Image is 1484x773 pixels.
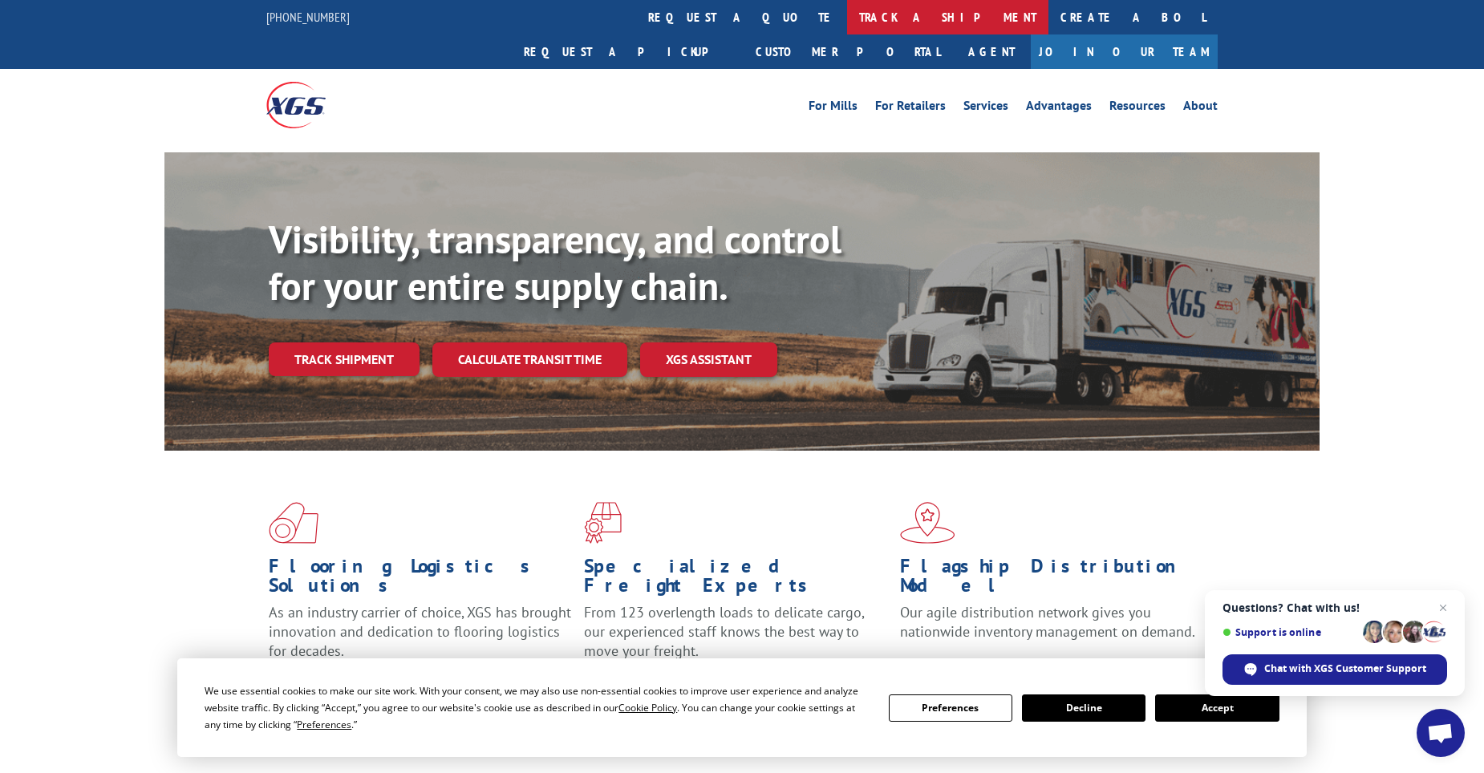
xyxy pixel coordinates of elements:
[952,34,1031,69] a: Agent
[584,556,887,603] h1: Specialized Freight Experts
[618,701,677,714] span: Cookie Policy
[1222,626,1357,638] span: Support is online
[584,502,622,544] img: xgs-icon-focused-on-flooring-red
[297,718,351,731] span: Preferences
[900,603,1195,641] span: Our agile distribution network gives you nationwide inventory management on demand.
[640,342,777,377] a: XGS ASSISTANT
[1109,99,1166,117] a: Resources
[900,556,1203,603] h1: Flagship Distribution Model
[584,603,887,674] p: From 123 overlength loads to delicate cargo, our experienced staff knows the best way to move you...
[875,99,946,117] a: For Retailers
[512,34,744,69] a: Request a pickup
[269,214,841,310] b: Visibility, transparency, and control for your entire supply chain.
[269,342,420,376] a: Track shipment
[1417,709,1465,757] div: Open chat
[432,342,627,377] a: Calculate transit time
[900,502,955,544] img: xgs-icon-flagship-distribution-model-red
[1222,654,1447,685] div: Chat with XGS Customer Support
[269,603,571,660] span: As an industry carrier of choice, XGS has brought innovation and dedication to flooring logistics...
[266,9,350,25] a: [PHONE_NUMBER]
[177,658,1307,757] div: Cookie Consent Prompt
[269,556,572,603] h1: Flooring Logistics Solutions
[1022,694,1145,722] button: Decline
[744,34,952,69] a: Customer Portal
[1031,34,1218,69] a: Join Our Team
[1264,662,1426,676] span: Chat with XGS Customer Support
[1222,601,1447,614] span: Questions? Chat with us!
[900,656,1100,674] a: Learn More >
[1183,99,1218,117] a: About
[1026,99,1092,117] a: Advantages
[205,682,869,733] div: We use essential cookies to make our site work. With your consent, we may also use non-essential ...
[889,694,1012,722] button: Preferences
[809,99,858,117] a: For Mills
[963,99,1008,117] a: Services
[269,502,318,544] img: xgs-icon-total-supply-chain-intelligence-red
[1155,694,1279,722] button: Accept
[1433,598,1453,617] span: Close chat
